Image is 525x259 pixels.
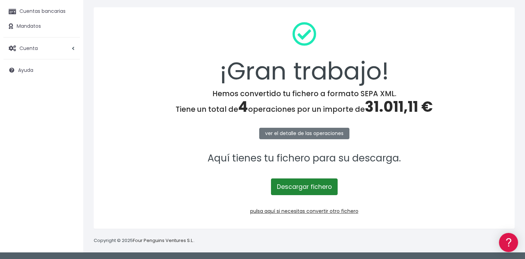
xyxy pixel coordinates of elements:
a: Problemas habituales [7,99,132,109]
span: Cuenta [19,44,38,51]
span: 4 [238,97,248,117]
a: API [7,177,132,188]
a: Formatos [7,88,132,99]
a: Mandatos [3,19,80,34]
a: Ayuda [3,63,80,77]
a: ver el detalle de las operaciones [259,128,349,139]
div: ¡Gran trabajo! [103,16,506,89]
a: Videotutoriales [7,109,132,120]
a: Descargar fichero [271,178,338,195]
a: pulsa aquí si necesitas convertir otro fichero [250,208,358,215]
a: Información general [7,59,132,70]
div: Facturación [7,138,132,144]
div: Información general [7,48,132,55]
a: Cuenta [3,41,80,56]
a: General [7,149,132,160]
h4: Hemos convertido tu fichero a formato SEPA XML. Tiene un total de operaciones por un importe de [103,89,506,116]
a: POWERED BY ENCHANT [95,200,134,207]
button: Contáctanos [7,186,132,198]
p: Copyright © 2025 . [94,237,195,244]
p: Aquí tienes tu fichero para su descarga. [103,151,506,166]
div: Programadores [7,167,132,173]
div: Convertir ficheros [7,77,132,83]
a: Four Penguins Ventures S.L. [133,237,194,244]
span: Ayuda [18,67,33,74]
a: Perfiles de empresas [7,120,132,131]
span: 31.011,11 € [365,97,433,117]
a: Cuentas bancarias [3,4,80,19]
